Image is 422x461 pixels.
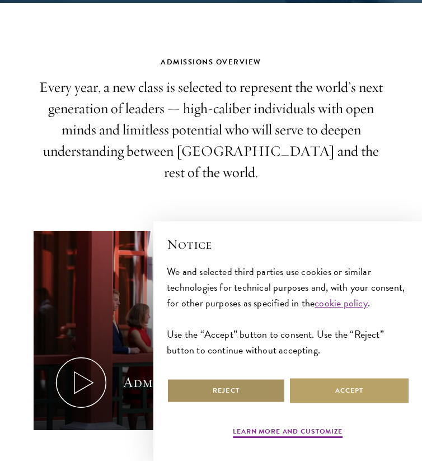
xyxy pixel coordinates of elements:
div: Admissions Overview [123,372,266,393]
button: Learn more and customize [233,426,343,440]
div: We and selected third parties use cookies or similar technologies for technical purposes and, wit... [167,264,409,358]
button: Reject [167,378,285,403]
p: Every year, a new class is selected to represent the world’s next generation of leaders — high-ca... [34,77,388,183]
h2: Notice [167,235,409,254]
h2: Admissions Overview [34,56,388,68]
button: Admissions Overview [34,231,388,431]
a: cookie policy [315,295,367,310]
button: Accept [290,378,409,403]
